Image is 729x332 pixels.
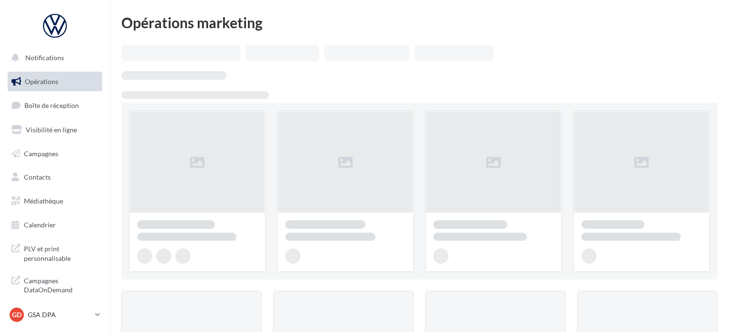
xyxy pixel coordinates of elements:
[8,306,102,324] a: GD GSA DPA
[6,238,104,267] a: PLV et print personnalisable
[24,197,63,205] span: Médiathèque
[24,221,56,229] span: Calendrier
[25,77,58,86] span: Opérations
[6,167,104,187] a: Contacts
[121,15,718,30] div: Opérations marketing
[12,310,21,320] span: GD
[6,120,104,140] a: Visibilité en ligne
[6,191,104,211] a: Médiathèque
[26,126,77,134] span: Visibilité en ligne
[6,95,104,116] a: Boîte de réception
[6,144,104,164] a: Campagnes
[24,149,58,157] span: Campagnes
[28,310,91,320] p: GSA DPA
[25,54,64,62] span: Notifications
[24,173,51,181] span: Contacts
[24,274,98,295] span: Campagnes DataOnDemand
[24,101,79,109] span: Boîte de réception
[24,242,98,263] span: PLV et print personnalisable
[6,72,104,92] a: Opérations
[6,48,100,68] button: Notifications
[6,270,104,299] a: Campagnes DataOnDemand
[6,215,104,235] a: Calendrier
